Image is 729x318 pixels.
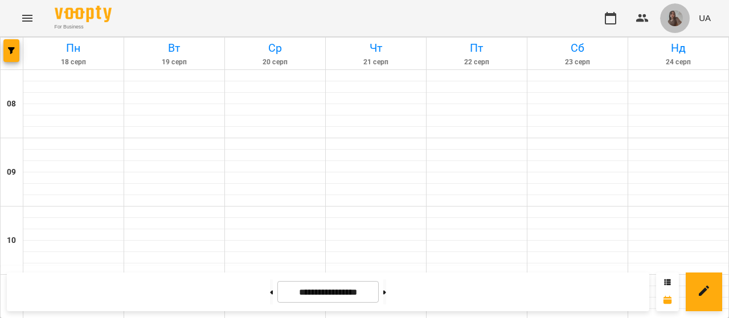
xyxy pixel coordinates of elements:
[630,57,727,68] h6: 24 серп
[126,57,223,68] h6: 19 серп
[25,57,122,68] h6: 18 серп
[7,166,16,179] h6: 09
[428,39,525,57] h6: Пт
[428,57,525,68] h6: 22 серп
[55,6,112,22] img: Voopty Logo
[126,39,223,57] h6: Вт
[529,39,626,57] h6: Сб
[7,98,16,110] h6: 08
[529,57,626,68] h6: 23 серп
[694,7,715,28] button: UA
[7,234,16,247] h6: 10
[630,39,727,57] h6: Нд
[55,23,112,31] span: For Business
[327,39,424,57] h6: Чт
[667,10,683,26] img: e785d2f60518c4d79e432088573c6b51.jpg
[327,57,424,68] h6: 21 серп
[227,39,323,57] h6: Ср
[14,5,41,32] button: Menu
[25,39,122,57] h6: Пн
[227,57,323,68] h6: 20 серп
[699,12,711,24] span: UA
